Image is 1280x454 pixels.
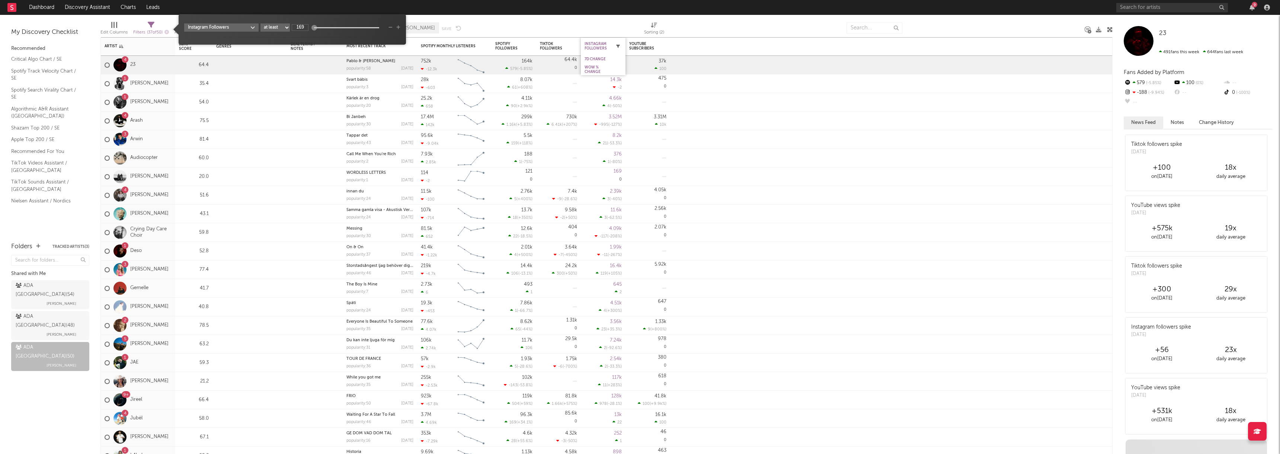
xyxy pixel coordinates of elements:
[130,226,172,239] a: Crying Day Care Choir
[1131,148,1182,156] div: [DATE]
[519,160,521,164] span: 1
[346,431,392,435] a: GE DOM VAD DOM TÅL
[421,59,431,64] div: 752k
[658,76,666,81] div: 475
[560,216,564,220] span: -2
[1191,116,1241,129] button: Change History
[506,123,516,127] span: 1.16k
[454,93,488,112] svg: Chart title
[421,226,432,231] div: 81.5k
[346,141,371,145] div: popularity: 43
[655,225,666,230] div: 2.07k
[346,245,364,249] a: On & On
[346,85,368,89] div: popularity: 3
[346,450,361,454] a: Historia
[179,210,209,218] div: 43.1
[1127,224,1196,233] div: +575k
[518,86,531,90] span: +608 %
[511,104,516,108] span: 90
[346,152,413,156] div: Call Me When You're Rich
[1252,2,1257,7] div: 9
[847,22,902,33] input: Search...
[179,98,209,107] div: 54.0
[1127,172,1196,181] div: on [DATE]
[421,170,428,175] div: 114
[346,215,371,220] div: popularity: 24
[47,330,76,339] span: [PERSON_NAME]
[1159,50,1243,54] span: 644 fans last week
[421,189,432,194] div: 11.5k
[100,28,128,37] div: Edit Columns
[513,234,518,239] span: 22
[540,56,577,74] div: 0
[421,122,435,127] div: 142k
[11,159,82,174] a: TikTok Videos Assistant / [GEOGRAPHIC_DATA]
[179,42,198,51] div: Jump Score
[401,178,413,182] div: [DATE]
[130,136,143,143] a: Arwin
[502,122,532,127] div: ( )
[454,223,488,242] svg: Chart title
[11,255,89,266] input: Search for folders...
[1223,78,1273,88] div: --
[611,197,621,201] span: -40 %
[179,228,209,237] div: 59.8
[456,25,461,31] button: Undo the changes to the current view.
[454,74,488,93] svg: Chart title
[659,59,666,64] div: 37k
[1124,70,1184,75] span: Fans Added by Platform
[563,197,576,201] span: -28.6 %
[11,44,89,53] div: Recommended
[609,123,621,127] span: -127 %
[520,77,532,82] div: 8.07k
[401,122,413,127] div: [DATE]
[421,85,435,90] div: -603
[130,378,169,384] a: [PERSON_NAME]
[1124,116,1163,129] button: News Feed
[521,208,532,212] div: 13.7k
[216,44,265,49] div: Genres
[454,205,488,223] svg: Chart title
[11,28,89,37] div: My Discovery Checklist
[609,226,622,231] div: 4.09k
[519,234,531,239] span: -18.5 %
[421,133,433,138] div: 95.6k
[454,149,488,167] svg: Chart title
[1159,30,1167,37] a: 23
[1173,88,1223,97] div: --
[346,59,413,63] div: Pablo & Limón
[11,86,82,101] a: Spotify Search Virality Chart / SE
[512,86,516,90] span: 61
[130,341,169,347] a: [PERSON_NAME]
[401,160,413,164] div: [DATE]
[507,85,532,90] div: ( )
[421,44,477,48] div: Spotify Monthly Listeners
[585,65,611,74] div: WoW % Change
[421,245,433,250] div: 41.4k
[509,196,532,201] div: ( )
[454,130,488,149] svg: Chart title
[401,104,413,108] div: [DATE]
[607,197,609,201] span: 3
[179,172,209,181] div: 20.0
[179,191,209,200] div: 51.6
[346,227,362,231] a: Messing
[346,320,413,324] a: Everyone Is Beautiful To Someone
[130,322,169,329] a: [PERSON_NAME]
[11,135,82,144] a: Apple Top 200 / SE
[16,312,83,330] div: ADA [GEOGRAPHIC_DATA] ( 48 )
[654,115,666,119] div: 3.31M
[346,152,396,156] a: Call Me When You're Rich
[11,311,89,340] a: ADA [GEOGRAPHIC_DATA](48)[PERSON_NAME]
[599,234,607,239] span: -117
[540,223,577,242] div: 0
[547,122,577,127] div: ( )
[179,116,209,125] div: 75.5
[346,208,418,212] a: Samma gamla visa - Akustisk Version
[585,57,611,61] div: 7d Change
[16,343,83,361] div: ADA [GEOGRAPHIC_DATA] ( 50 )
[1249,4,1255,10] button: 9
[442,27,451,31] button: Save
[1124,88,1173,97] div: -188
[1127,233,1196,242] div: on [DATE]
